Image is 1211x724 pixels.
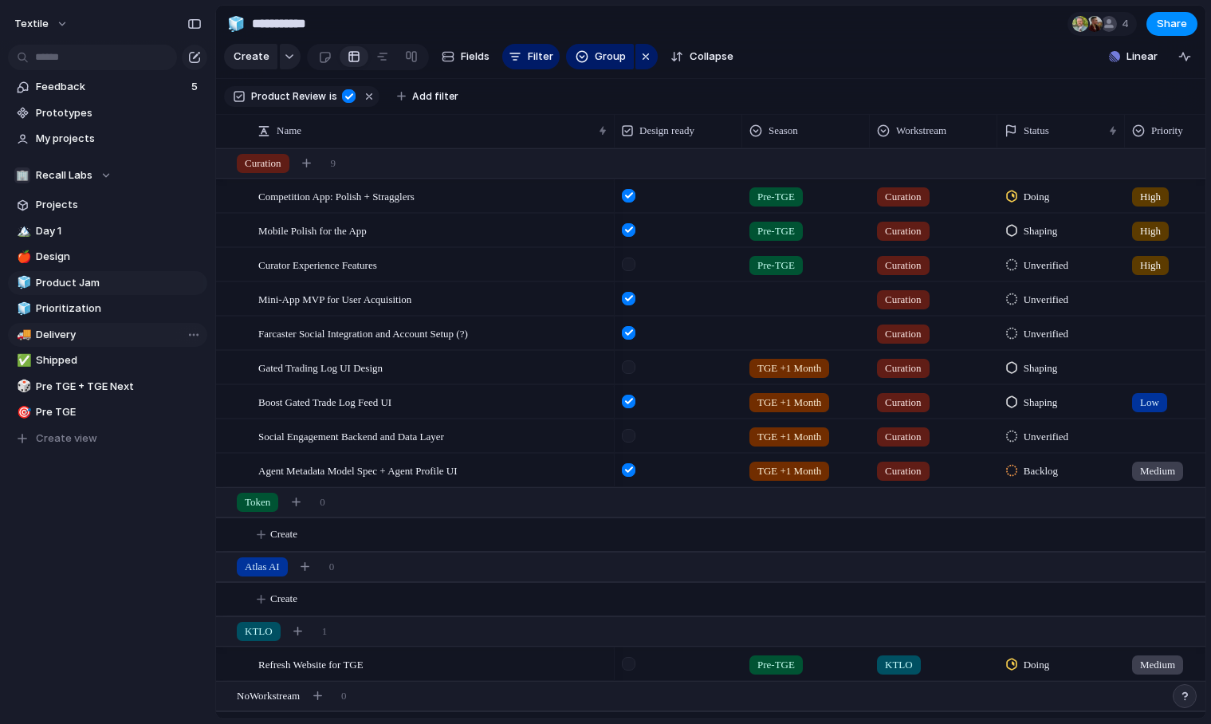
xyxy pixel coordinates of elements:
[896,123,946,139] span: Workstream
[387,85,468,108] button: Add filter
[258,221,367,239] span: Mobile Polish for the App
[1024,223,1058,239] span: Shaping
[191,79,201,95] span: 5
[8,297,207,321] a: 🧊Prioritization
[1140,657,1175,673] span: Medium
[1024,463,1058,479] span: Backlog
[36,404,202,420] span: Pre TGE
[14,223,30,239] button: 🏔️
[757,223,795,239] span: Pre-TGE
[258,324,468,342] span: Farcaster Social Integration and Account Setup (?)
[322,624,328,639] span: 1
[277,123,301,139] span: Name
[769,123,798,139] span: Season
[8,245,207,269] a: 🍎Design
[258,427,444,445] span: Social Engagement Backend and Data Layer
[14,301,30,317] button: 🧊
[258,187,415,205] span: Competition App: Polish + Stragglers
[320,494,325,510] span: 0
[8,271,207,295] a: 🧊Product Jam
[757,463,821,479] span: TGE +1 Month
[326,88,340,105] button: is
[8,193,207,217] a: Projects
[14,249,30,265] button: 🍎
[258,289,411,308] span: Mini-App MVP for User Acquisition
[885,360,922,376] span: Curation
[757,360,821,376] span: TGE +1 Month
[885,429,922,445] span: Curation
[1024,657,1050,673] span: Doing
[17,403,28,422] div: 🎯
[8,427,207,451] button: Create view
[412,89,458,104] span: Add filter
[1140,258,1161,273] span: High
[757,657,795,673] span: Pre-TGE
[8,323,207,347] a: 🚚Delivery
[1024,429,1068,445] span: Unverified
[690,49,733,65] span: Collapse
[258,255,377,273] span: Curator Experience Features
[1024,395,1058,411] span: Shaping
[1103,45,1164,69] button: Linear
[1146,12,1197,36] button: Share
[36,105,202,121] span: Prototypes
[461,49,490,65] span: Fields
[1024,292,1068,308] span: Unverified
[14,352,30,368] button: ✅
[258,358,383,376] span: Gated Trading Log UI Design
[245,494,270,510] span: Token
[1024,326,1068,342] span: Unverified
[885,223,922,239] span: Curation
[1157,16,1187,32] span: Share
[329,89,337,104] span: is
[14,379,30,395] button: 🎲
[502,44,560,69] button: Filter
[885,657,913,673] span: KTLO
[36,79,187,95] span: Feedback
[1122,16,1134,32] span: 4
[245,624,273,639] span: KTLO
[885,292,922,308] span: Curation
[36,167,92,183] span: Recall Labs
[36,327,202,343] span: Delivery
[258,655,364,673] span: Refresh Website for TGE
[1024,258,1068,273] span: Unverified
[36,223,202,239] span: Day 1
[36,275,202,291] span: Product Jam
[8,219,207,243] a: 🏔️Day 1
[36,249,202,265] span: Design
[17,248,28,266] div: 🍎
[36,301,202,317] span: Prioritization
[8,375,207,399] a: 🎲Pre TGE + TGE Next
[1140,463,1175,479] span: Medium
[566,44,634,69] button: Group
[17,352,28,370] div: ✅
[251,89,326,104] span: Product Review
[664,44,740,69] button: Collapse
[1151,123,1183,139] span: Priority
[8,400,207,424] a: 🎯Pre TGE
[36,131,202,147] span: My projects
[14,327,30,343] button: 🚚
[36,352,202,368] span: Shipped
[245,559,280,575] span: Atlas AI
[36,379,202,395] span: Pre TGE + TGE Next
[885,189,922,205] span: Curation
[8,127,207,151] a: My projects
[329,559,335,575] span: 0
[14,167,30,183] div: 🏢
[17,325,28,344] div: 🚚
[885,258,922,273] span: Curation
[36,431,97,447] span: Create view
[227,13,245,34] div: 🧊
[1024,360,1058,376] span: Shaping
[17,273,28,292] div: 🧊
[14,275,30,291] button: 🧊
